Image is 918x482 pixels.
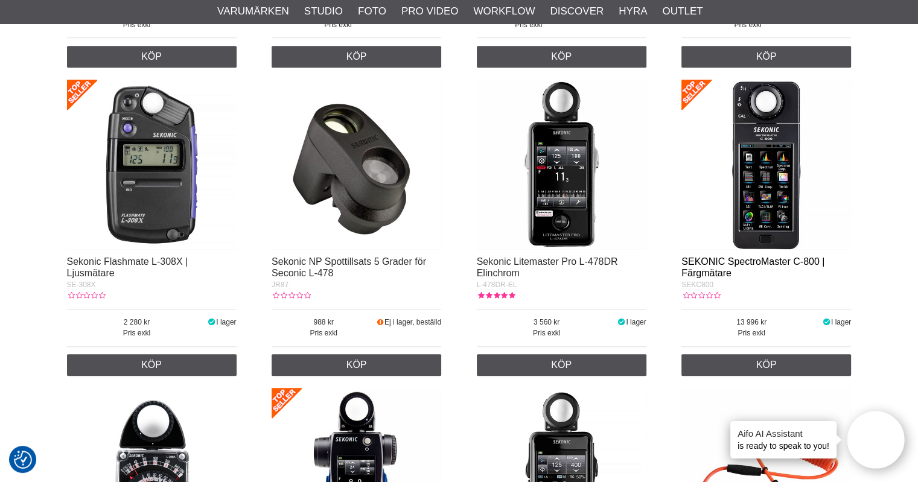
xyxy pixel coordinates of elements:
[477,19,581,30] span: Pris exkl
[681,290,720,301] div: Kundbetyg: 0
[14,449,32,471] button: Samtyckesinställningar
[67,256,188,278] a: Sekonic Flashmate L-308X | Ljusmätare
[738,427,829,440] h4: Aifo AI Assistant
[67,317,207,328] span: 2 280
[473,4,535,19] a: Workflow
[550,4,604,19] a: Discover
[477,317,617,328] span: 3 560
[477,256,618,278] a: Sekonic Litemaster Pro L-478DR Elinchrom
[67,19,207,30] span: Pris exkl
[67,354,237,376] a: Köp
[272,19,404,30] span: Pris exkl
[14,451,32,469] img: Revisit consent button
[206,318,216,326] i: I lager
[67,281,96,289] span: SE-308X
[681,328,821,338] span: Pris exkl
[272,290,310,301] div: Kundbetyg: 0
[375,318,384,326] i: Beställd
[272,281,288,289] span: JR87
[217,4,289,19] a: Varumärken
[681,80,851,249] img: SEKONIC SpectroMaster C-800 | Färgmätare
[67,46,237,68] a: Köp
[384,318,441,326] span: Ej i lager, beställd
[730,421,837,458] div: is ready to speak to you!
[617,318,626,326] i: I lager
[272,80,441,249] img: Sekonic NP Spottillsats 5 Grader för Seconic L-478
[831,318,851,326] span: I lager
[304,4,343,19] a: Studio
[272,256,426,278] a: Sekonic NP Spottillsats 5 Grader för Seconic L-478
[477,80,646,249] img: Sekonic Litemaster Pro L-478DR Elinchrom
[272,46,441,68] a: Köp
[477,290,515,301] div: Kundbetyg: 5.00
[216,318,236,326] span: I lager
[681,281,713,289] span: SEKC800
[619,4,647,19] a: Hyra
[272,354,441,376] a: Köp
[401,4,458,19] a: Pro Video
[681,317,821,328] span: 13 996
[67,290,106,301] div: Kundbetyg: 0
[477,46,646,68] a: Köp
[358,4,386,19] a: Foto
[681,46,851,68] a: Köp
[272,317,375,328] span: 988
[681,19,814,30] span: Pris exkl
[477,354,646,376] a: Köp
[681,354,851,376] a: Köp
[67,80,237,249] img: Sekonic Flashmate L-308X | Ljusmätare
[681,256,824,278] a: SEKONIC SpectroMaster C-800 | Färgmätare
[626,318,646,326] span: I lager
[477,328,617,338] span: Pris exkl
[477,281,517,289] span: L-478DR-EL
[821,318,831,326] i: I lager
[272,328,375,338] span: Pris exkl
[662,4,703,19] a: Outlet
[67,328,207,338] span: Pris exkl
